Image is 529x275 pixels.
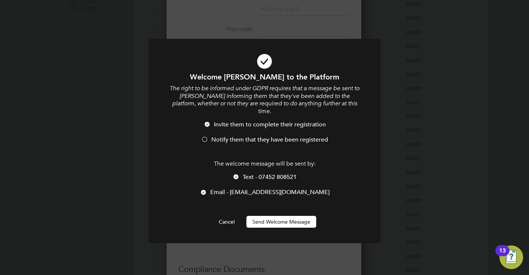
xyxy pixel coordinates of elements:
button: Cancel [213,216,240,228]
span: Notify them that they have been registered [211,136,328,143]
button: Open Resource Center, 13 new notifications [499,245,523,269]
p: The welcome message will be sent by: [168,160,361,168]
h1: Welcome [PERSON_NAME] to the Platform [168,72,361,82]
div: 13 [499,251,506,260]
span: Invite them to complete their registration [214,121,326,128]
i: The right to be informed under GDPR requires that a message be sent to [PERSON_NAME] informing th... [170,85,359,115]
span: Text - 07452 808521 [243,173,297,181]
span: Email - [EMAIL_ADDRESS][DOMAIN_NAME] [210,189,330,196]
button: Send Welcome Message [246,216,316,228]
